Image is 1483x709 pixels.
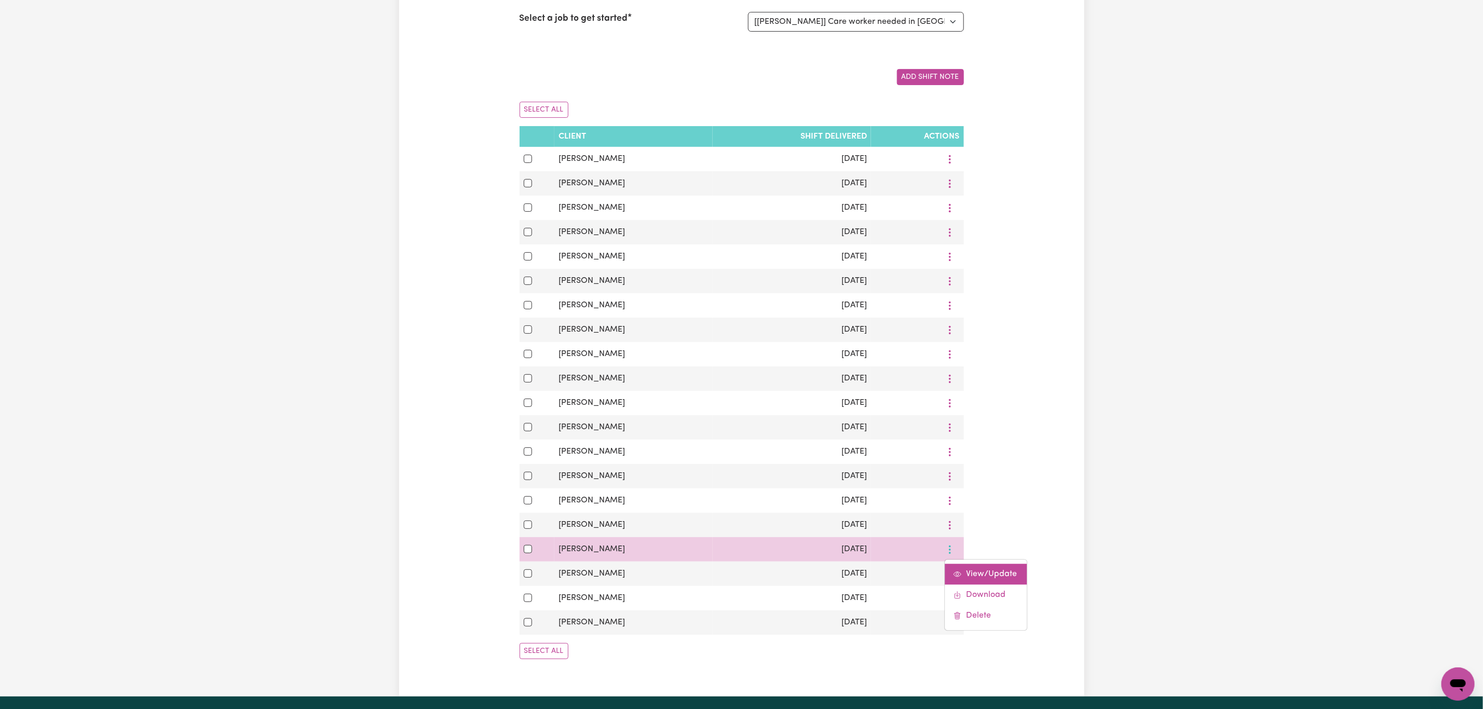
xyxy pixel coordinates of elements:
[559,472,625,480] span: [PERSON_NAME]
[559,594,625,602] span: [PERSON_NAME]
[713,244,871,269] td: [DATE]
[945,584,1027,605] a: Download
[713,293,871,318] td: [DATE]
[559,203,625,212] span: [PERSON_NAME]
[713,513,871,537] td: [DATE]
[940,322,960,338] button: More options
[713,147,871,171] td: [DATE]
[559,423,625,431] span: [PERSON_NAME]
[940,151,960,167] button: More options
[940,615,960,631] button: More options
[559,228,625,236] span: [PERSON_NAME]
[559,521,625,529] span: [PERSON_NAME]
[520,643,568,659] button: Select All
[559,569,625,578] span: [PERSON_NAME]
[559,252,625,261] span: [PERSON_NAME]
[940,419,960,435] button: More options
[940,273,960,289] button: More options
[940,493,960,509] button: More options
[940,346,960,362] button: More options
[713,318,871,342] td: [DATE]
[559,447,625,456] span: [PERSON_NAME]
[520,12,628,25] label: Select a job to get started
[940,566,960,582] button: More options
[520,102,568,118] button: Select All
[559,301,625,309] span: [PERSON_NAME]
[713,342,871,366] td: [DATE]
[897,69,964,85] button: Add a new shift note for the selected job
[945,605,1027,626] a: Delete this shift note
[559,618,625,626] span: [PERSON_NAME]
[966,570,1017,578] span: View/Update
[871,126,963,147] th: Actions
[945,564,1027,584] a: View/Update
[559,277,625,285] span: [PERSON_NAME]
[940,371,960,387] button: More options
[713,196,871,220] td: [DATE]
[940,517,960,533] button: More options
[713,126,871,147] th: Shift delivered
[713,366,871,391] td: [DATE]
[559,545,625,553] span: [PERSON_NAME]
[940,444,960,460] button: More options
[559,325,625,334] span: [PERSON_NAME]
[945,559,1028,631] div: More options
[940,249,960,265] button: More options
[713,586,871,610] td: [DATE]
[713,391,871,415] td: [DATE]
[713,440,871,464] td: [DATE]
[713,610,871,635] td: [DATE]
[940,468,960,484] button: More options
[559,132,586,141] span: Client
[940,590,960,606] button: More options
[1441,667,1475,701] iframe: Button to launch messaging window, conversation in progress
[940,297,960,313] button: More options
[940,200,960,216] button: More options
[713,415,871,440] td: [DATE]
[713,269,871,293] td: [DATE]
[559,374,625,383] span: [PERSON_NAME]
[940,395,960,411] button: More options
[559,155,625,163] span: [PERSON_NAME]
[559,350,625,358] span: [PERSON_NAME]
[559,399,625,407] span: [PERSON_NAME]
[940,224,960,240] button: More options
[713,171,871,196] td: [DATE]
[713,562,871,586] td: [DATE]
[559,179,625,187] span: [PERSON_NAME]
[940,175,960,192] button: More options
[713,464,871,488] td: [DATE]
[713,488,871,513] td: [DATE]
[940,541,960,557] button: More options
[713,220,871,244] td: [DATE]
[559,496,625,505] span: [PERSON_NAME]
[713,537,871,562] td: [DATE]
